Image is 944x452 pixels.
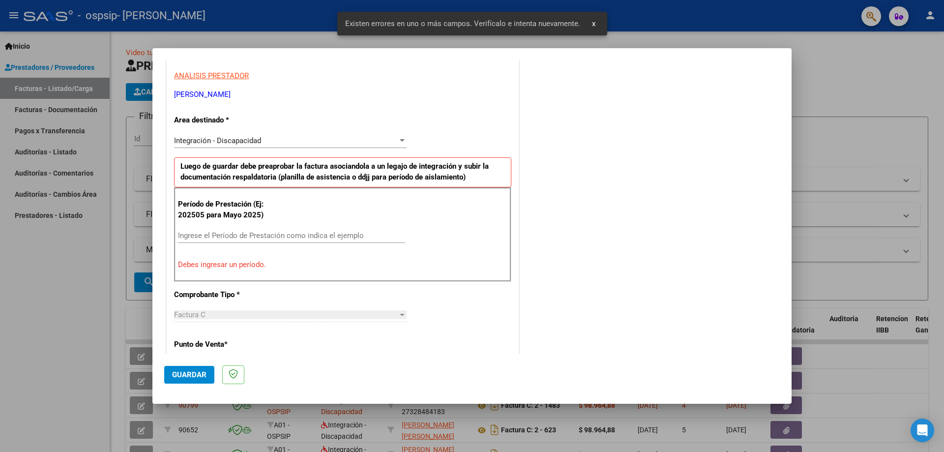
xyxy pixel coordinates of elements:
[172,370,206,379] span: Guardar
[178,199,277,221] p: Período de Prestación (Ej: 202505 para Mayo 2025)
[911,419,934,442] div: Open Intercom Messenger
[345,19,580,29] span: Existen errores en uno o más campos. Verifícalo e intenta nuevamente.
[174,71,249,80] span: ANALISIS PRESTADOR
[592,19,595,28] span: x
[174,115,275,126] p: Area destinado *
[174,136,261,145] span: Integración - Discapacidad
[174,339,275,350] p: Punto de Venta
[584,15,603,32] button: x
[164,366,214,384] button: Guardar
[178,259,507,271] p: Debes ingresar un período.
[174,310,206,319] span: Factura C
[180,162,489,182] strong: Luego de guardar debe preaprobar la factura asociandola a un legajo de integración y subir la doc...
[174,89,511,100] p: [PERSON_NAME]
[174,289,275,301] p: Comprobante Tipo *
